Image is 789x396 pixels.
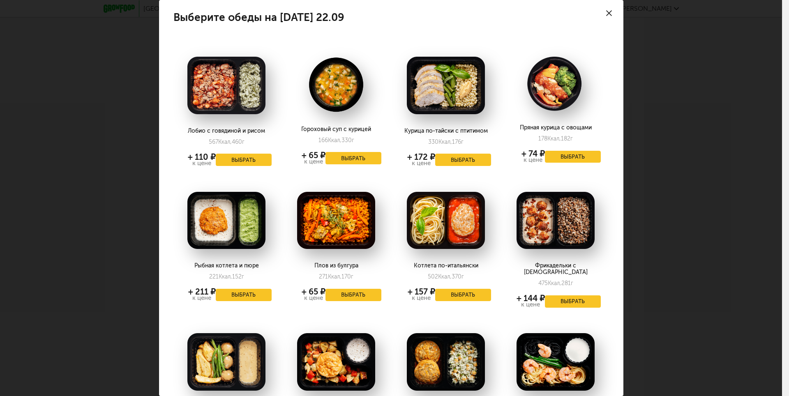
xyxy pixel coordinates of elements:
[408,295,435,301] div: к цене
[302,288,325,295] div: + 65 ₽
[291,262,381,269] div: Плов из булгура
[510,262,600,276] div: Фрикадельки с [DEMOGRAPHIC_DATA]
[209,138,245,145] div: 567 460
[188,295,216,301] div: к цене
[297,333,375,391] img: big_XZ1dBY74Szis7Dal.png
[242,138,245,145] span: г
[216,289,272,301] button: Выбрать
[571,280,573,287] span: г
[188,160,216,166] div: к цене
[545,295,601,308] button: Выбрать
[461,273,464,280] span: г
[219,273,232,280] span: Ккал,
[187,333,265,391] img: big_GYhyqoGDmBiVyL5B.png
[517,192,595,249] img: big_iDMcim955OKXSaZW.png
[328,273,341,280] span: Ккал,
[438,273,452,280] span: Ккал,
[408,288,435,295] div: + 157 ₽
[187,57,265,114] img: big_nszqAz9D8aZMul6o.png
[216,154,272,166] button: Выбрать
[181,128,271,134] div: Лобио с говядиной и рисом
[291,126,381,133] div: Гороховый суп с курицей
[319,273,353,280] div: 271 170
[435,154,491,166] button: Выбрать
[351,273,353,280] span: г
[538,280,573,287] div: 475 281
[521,157,545,163] div: к цене
[435,289,491,301] button: Выбрать
[302,152,325,159] div: + 65 ₽
[188,154,216,160] div: + 110 ₽
[302,159,325,165] div: к цене
[187,192,265,249] img: big_ANoBU2G0QHcjR3E4.png
[188,288,216,295] div: + 211 ₽
[352,137,354,144] span: г
[517,302,545,308] div: к цене
[545,151,601,163] button: Выбрать
[297,192,375,249] img: big_I1lyOiYhFpzHXR2H.png
[407,160,435,166] div: к цене
[325,152,381,164] button: Выбрать
[181,262,271,269] div: Рыбная котлета и пюре
[517,333,595,391] img: big_A3yx2kA4FlQHMINr.png
[407,192,485,249] img: big_3uJX1N9M5dbEq9An.png
[325,289,381,301] button: Выбрать
[521,150,545,157] div: + 74 ₽
[517,57,595,111] img: big_lzpgkgKhhKAkO0Cc.png
[538,135,573,142] div: 178 182
[547,135,561,142] span: Ккал,
[218,138,232,145] span: Ккал,
[297,57,375,113] img: big_TxNWCx8RgVDEWEc4.png
[318,137,354,144] div: 166 330
[407,154,435,160] div: + 172 ₽
[428,138,464,145] div: 330 176
[209,273,244,280] div: 221 152
[401,128,491,134] div: Курица по-тайски с птитимом
[407,333,485,391] img: big_CFDoDmG9MfZify9Z.png
[517,295,545,302] div: + 144 ₽
[407,57,485,114] img: big_z4cIIS1CBaw5xjx6.png
[438,138,452,145] span: Ккал,
[173,13,344,22] h4: Выберите обеды на [DATE] 22.09
[328,137,341,144] span: Ккал,
[401,262,491,269] div: Котлета по-итальянски
[570,135,573,142] span: г
[428,273,464,280] div: 502 370
[461,138,464,145] span: г
[510,124,600,131] div: Пряная курица с овощами
[548,280,561,287] span: Ккал,
[242,273,244,280] span: г
[302,295,325,301] div: к цене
